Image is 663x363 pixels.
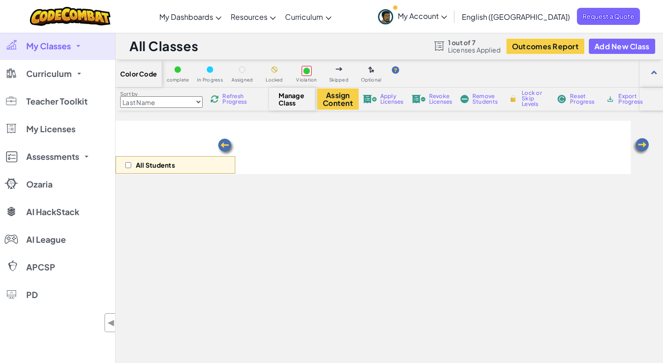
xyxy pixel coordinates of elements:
span: My Account [398,11,447,21]
img: IconLock.svg [508,94,518,103]
button: Outcomes Report [506,39,584,54]
button: Assign Content [317,88,359,110]
button: Add New Class [589,39,655,54]
span: In Progress [197,77,223,82]
span: Apply Licenses [380,94,404,105]
span: Optional [361,77,382,82]
h1: All Classes [129,37,198,55]
span: My Classes [26,42,71,50]
img: avatar [378,9,393,24]
span: Curriculum [26,70,72,78]
span: Skipped [329,77,349,82]
p: All Students [136,161,175,169]
span: Manage Class [279,92,306,106]
a: My Account [373,2,452,31]
a: Curriculum [280,4,336,29]
span: Revoke Licenses [429,94,453,105]
label: Sort by [120,90,203,98]
span: Licenses Applied [448,46,501,53]
span: Locked [266,77,283,82]
img: IconLicenseApply.svg [363,95,377,103]
span: Lock or Skip Levels [522,90,549,107]
img: IconLicenseRevoke.svg [412,95,425,103]
span: AI League [26,235,66,244]
span: My Dashboards [159,12,213,22]
span: Export Progress [618,94,646,105]
img: Arrow_Left.png [217,138,235,156]
span: complete [167,77,189,82]
span: Refresh Progress [222,94,251,105]
span: ◀ [107,316,115,329]
span: Reset Progress [570,94,598,105]
span: Color Code [120,70,157,77]
span: My Licenses [26,125,76,133]
span: 1 out of 7 [448,39,501,46]
a: Request a Quote [577,8,640,25]
span: Teacher Toolkit [26,97,87,105]
span: English ([GEOGRAPHIC_DATA]) [462,12,570,22]
a: My Dashboards [155,4,226,29]
img: CodeCombat logo [30,7,110,26]
span: Curriculum [285,12,323,22]
span: AI HackStack [26,208,79,216]
span: Assessments [26,152,79,161]
img: IconOptionalLevel.svg [368,66,374,74]
img: IconReload.svg [210,95,219,103]
img: IconReset.svg [557,95,566,103]
span: Assigned [232,77,253,82]
a: Resources [226,4,280,29]
img: IconArchive.svg [606,95,615,103]
span: Resources [231,12,268,22]
img: Arrow_Left.png [632,137,650,156]
img: IconSkippedLevel.svg [336,67,343,71]
img: IconHint.svg [392,66,399,74]
span: Ozaria [26,180,52,188]
span: Remove Students [472,94,500,105]
a: English ([GEOGRAPHIC_DATA]) [457,4,575,29]
img: IconRemoveStudents.svg [460,95,469,103]
span: Violation [296,77,317,82]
